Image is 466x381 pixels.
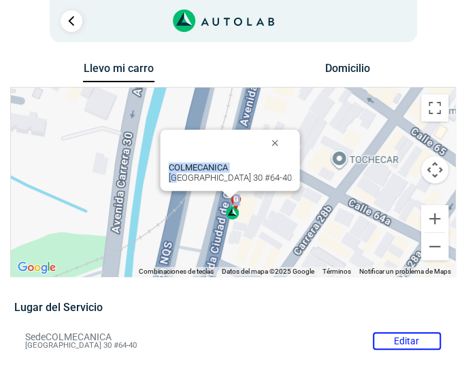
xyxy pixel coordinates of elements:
[421,156,448,183] button: Controles de visualización del mapa
[168,162,227,173] b: COLMECANICA
[322,268,351,275] a: Términos (se abre en una nueva pestaña)
[168,162,291,183] div: [GEOGRAPHIC_DATA] 30 #64-40
[233,194,238,206] span: g
[222,268,314,275] span: Datos del mapa ©2025 Google
[83,62,154,83] button: Llevo mi carro
[421,233,448,260] button: Reducir
[14,259,59,276] a: Abre esta zona en Google Maps (se abre en una nueva ventana)
[14,259,59,276] img: Google
[421,205,448,232] button: Ampliar
[312,62,383,81] button: Domicilio
[14,301,451,314] h5: Lugar del Servicio
[359,268,451,275] a: Notificar un problema de Maps
[421,94,448,122] button: Cambiar a la vista en pantalla completa
[173,14,274,26] a: Link al sitio de autolab
[139,267,214,276] button: Combinaciones de teclas
[261,126,294,159] button: Cerrar
[61,10,82,32] a: Ir al paso anterior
